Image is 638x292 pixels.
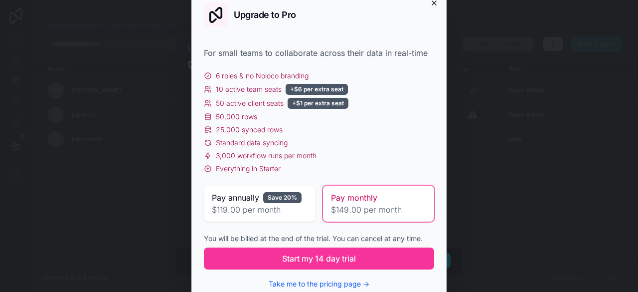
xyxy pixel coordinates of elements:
span: 25,000 synced rows [216,125,283,135]
div: For small teams to collaborate across their data in real-time [204,47,434,59]
span: Start my 14 day trial [282,253,356,265]
div: Save 20% [263,192,302,203]
span: $119.00 per month [212,204,307,216]
button: Take me to the pricing page → [269,279,369,289]
span: 6 roles & no Noloco branding [216,71,309,81]
h2: Upgrade to Pro [234,10,296,19]
span: 50,000 rows [216,112,257,122]
span: Everything in Starter [216,164,281,174]
div: +$1 per extra seat [288,98,348,109]
button: Start my 14 day trial [204,248,434,270]
span: 3,000 workflow runs per month [216,151,317,161]
span: 10 active team seats [216,84,282,94]
span: $149.00 per month [331,204,426,216]
span: Pay annually [212,192,259,204]
div: You will be billed at the end of the trial. You can cancel at any time. [204,234,434,244]
span: Standard data syncing [216,138,288,148]
div: +$6 per extra seat [286,84,348,95]
span: Pay monthly [331,192,377,204]
span: 50 active client seats [216,98,284,108]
